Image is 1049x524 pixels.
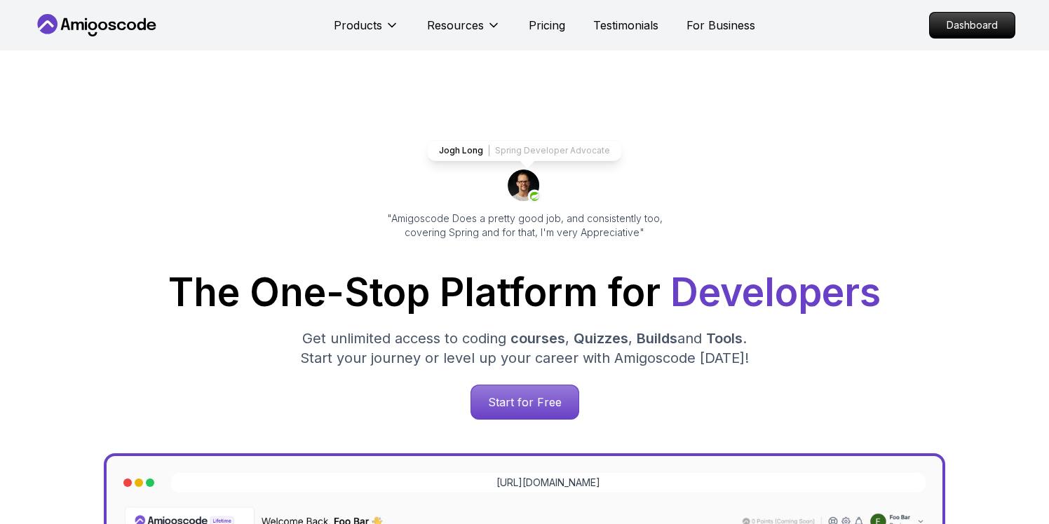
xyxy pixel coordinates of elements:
[529,17,565,34] a: Pricing
[496,476,600,490] a: [URL][DOMAIN_NAME]
[334,17,399,45] button: Products
[637,330,677,347] span: Builds
[471,385,578,419] p: Start for Free
[471,385,579,420] a: Start for Free
[495,145,610,156] p: Spring Developer Advocate
[929,12,1015,39] a: Dashboard
[427,17,484,34] p: Resources
[508,170,541,203] img: josh long
[289,329,760,368] p: Get unlimited access to coding , , and . Start your journey or level up your career with Amigosco...
[427,17,501,45] button: Resources
[367,212,682,240] p: "Amigoscode Does a pretty good job, and consistently too, covering Spring and for that, I'm very ...
[706,330,743,347] span: Tools
[574,330,628,347] span: Quizzes
[45,273,1004,312] h1: The One-Stop Platform for
[930,13,1015,38] p: Dashboard
[686,17,755,34] a: For Business
[510,330,565,347] span: courses
[334,17,382,34] p: Products
[593,17,658,34] a: Testimonials
[670,269,881,315] span: Developers
[439,145,483,156] p: Jogh Long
